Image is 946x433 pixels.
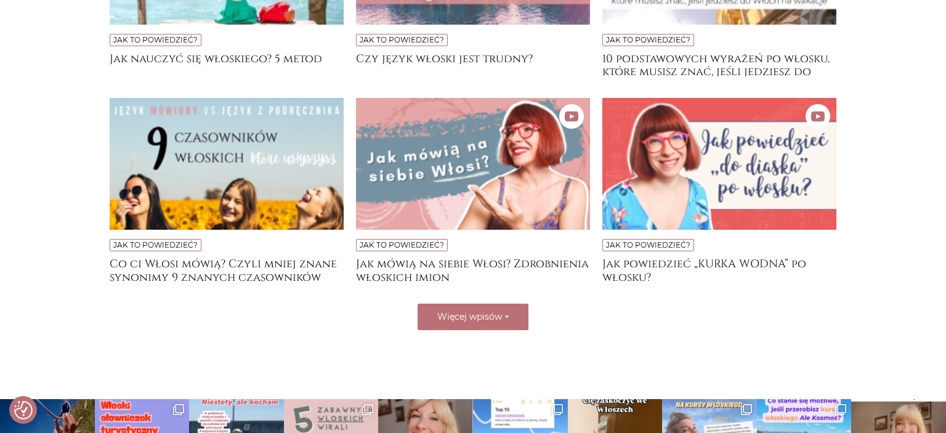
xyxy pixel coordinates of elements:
[602,52,836,77] a: 10 podstawowych wyrażeń po włosku, które musisz znać, jeśli jedziesz do [GEOGRAPHIC_DATA] na wakacje
[113,35,198,44] a: Jak to powiedzieć?
[362,404,373,415] svg: Clone
[437,311,502,322] span: Więcej wpisów
[418,304,528,330] button: Więcej wpisów +
[356,257,590,282] a: Jak mówią na siebie Włosi? Zdrobnienia włoskich imion
[360,240,444,249] a: Jak to powiedzieć?
[741,404,752,415] svg: Clone
[110,52,344,77] a: Jak nauczyć się włoskiego? 5 metod
[14,401,33,419] img: Revisit consent button
[110,257,344,282] a: Co ci Włosi mówią? Czyli mniej znane synonimy 9 znanych czasowników
[356,52,590,77] a: Czy język włoski jest trudny?
[504,311,509,322] span: +
[173,404,184,415] svg: Clone
[602,257,836,282] a: Jak powiedzieć „KURKA WODNA” po włosku?
[14,401,33,419] button: Preferencje co do zgód
[552,404,563,415] svg: Clone
[113,240,198,249] a: Jak to powiedzieć?
[606,35,690,44] a: Jak to powiedzieć?
[835,404,846,415] svg: Clone
[360,35,444,44] a: Jak to powiedzieć?
[606,240,690,249] a: Jak to powiedzieć?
